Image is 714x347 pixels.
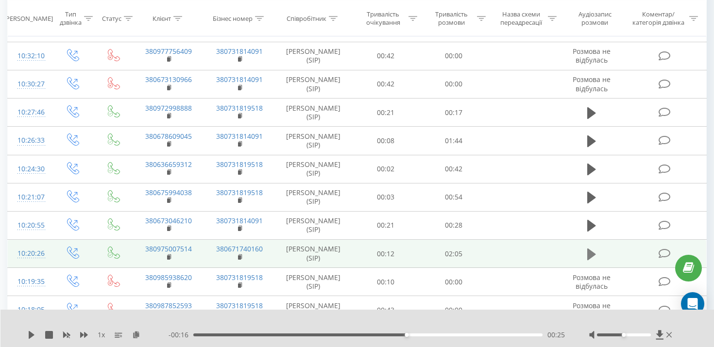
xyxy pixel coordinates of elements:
[420,155,488,183] td: 00:42
[573,301,611,319] span: Розмова не відбулась
[547,330,565,340] span: 00:25
[145,103,192,113] a: 380972998888
[216,244,263,253] a: 380671740160
[17,300,41,319] div: 10:18:05
[360,10,407,27] div: Тривалість очікування
[351,127,419,155] td: 00:08
[351,211,419,239] td: 00:21
[351,240,419,268] td: 00:12
[17,216,41,235] div: 10:20:55
[275,268,351,296] td: [PERSON_NAME] (SIP)
[420,296,488,324] td: 00:00
[145,301,192,310] a: 380987852593
[275,240,351,268] td: [PERSON_NAME] (SIP)
[420,42,488,70] td: 00:00
[275,211,351,239] td: [PERSON_NAME] (SIP)
[351,42,419,70] td: 00:42
[213,14,253,22] div: Бізнес номер
[275,70,351,98] td: [PERSON_NAME] (SIP)
[17,103,41,122] div: 10:27:46
[145,273,192,282] a: 380985938620
[275,183,351,211] td: [PERSON_NAME] (SIP)
[17,160,41,179] div: 10:24:30
[275,42,351,70] td: [PERSON_NAME] (SIP)
[351,296,419,324] td: 00:43
[630,10,687,27] div: Коментар/категорія дзвінка
[4,14,53,22] div: [PERSON_NAME]
[145,216,192,225] a: 380673046210
[216,47,263,56] a: 380731814091
[145,188,192,197] a: 380675994038
[17,244,41,263] div: 10:20:26
[420,99,488,127] td: 00:17
[169,330,193,340] span: - 00:16
[145,75,192,84] a: 380673130966
[145,132,192,141] a: 380678609045
[275,99,351,127] td: [PERSON_NAME] (SIP)
[351,183,419,211] td: 00:03
[420,240,488,268] td: 02:05
[420,268,488,296] td: 00:00
[573,75,611,93] span: Розмова не відбулась
[573,273,611,291] span: Розмова не відбулась
[405,333,408,337] div: Accessibility label
[568,10,622,27] div: Аудіозапис розмови
[17,75,41,94] div: 10:30:27
[622,333,626,337] div: Accessibility label
[60,10,82,27] div: Тип дзвінка
[351,99,419,127] td: 00:21
[420,183,488,211] td: 00:54
[145,244,192,253] a: 380975007514
[497,10,545,27] div: Назва схеми переадресації
[145,47,192,56] a: 380977756409
[102,14,121,22] div: Статус
[428,10,475,27] div: Тривалість розмови
[573,47,611,65] span: Розмова не відбулась
[17,188,41,207] div: 10:21:07
[351,268,419,296] td: 00:10
[216,216,263,225] a: 380731814091
[351,70,419,98] td: 00:42
[351,155,419,183] td: 00:02
[17,47,41,66] div: 10:32:10
[216,132,263,141] a: 380731814091
[145,160,192,169] a: 380636659312
[216,301,263,310] a: 380731819518
[216,188,263,197] a: 380731819518
[681,292,704,315] div: Open Intercom Messenger
[275,155,351,183] td: [PERSON_NAME] (SIP)
[287,14,326,22] div: Співробітник
[17,131,41,150] div: 10:26:33
[420,70,488,98] td: 00:00
[17,272,41,291] div: 10:19:35
[420,211,488,239] td: 00:28
[420,127,488,155] td: 01:44
[153,14,171,22] div: Клієнт
[275,296,351,324] td: [PERSON_NAME] (SIP)
[275,127,351,155] td: [PERSON_NAME] (SIP)
[216,103,263,113] a: 380731819518
[216,273,263,282] a: 380731819518
[98,330,105,340] span: 1 x
[216,75,263,84] a: 380731814091
[216,160,263,169] a: 380731819518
